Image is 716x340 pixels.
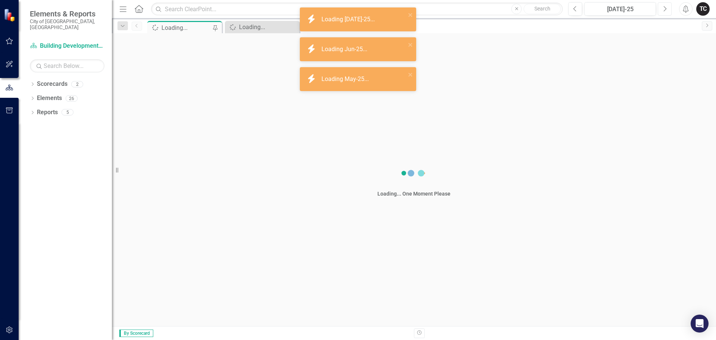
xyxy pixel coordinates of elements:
[691,315,709,333] div: Open Intercom Messenger
[30,59,104,72] input: Search Below...
[37,108,58,117] a: Reports
[4,9,17,22] img: ClearPoint Strategy
[30,9,104,18] span: Elements & Reports
[37,80,67,88] a: Scorecards
[587,5,653,14] div: [DATE]-25
[321,45,369,54] div: Loading Jun-25...
[408,40,413,49] button: close
[161,23,211,32] div: Loading...
[119,330,153,337] span: By Scorecard
[696,2,710,16] button: TC
[524,4,561,14] button: Search
[321,75,371,84] div: Loading May-25...
[30,18,104,31] small: City of [GEOGRAPHIC_DATA], [GEOGRAPHIC_DATA]
[62,109,73,116] div: 5
[321,15,377,24] div: Loading [DATE]-25...
[37,94,62,103] a: Elements
[66,95,78,102] div: 26
[584,2,656,16] button: [DATE]-25
[377,190,450,197] div: Loading... One Moment Please
[30,42,104,50] a: Building Development Services
[227,22,298,32] a: Loading...
[71,81,83,87] div: 2
[239,22,298,32] div: Loading...
[534,6,550,12] span: Search
[151,3,563,16] input: Search ClearPoint...
[408,10,413,19] button: close
[408,70,413,79] button: close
